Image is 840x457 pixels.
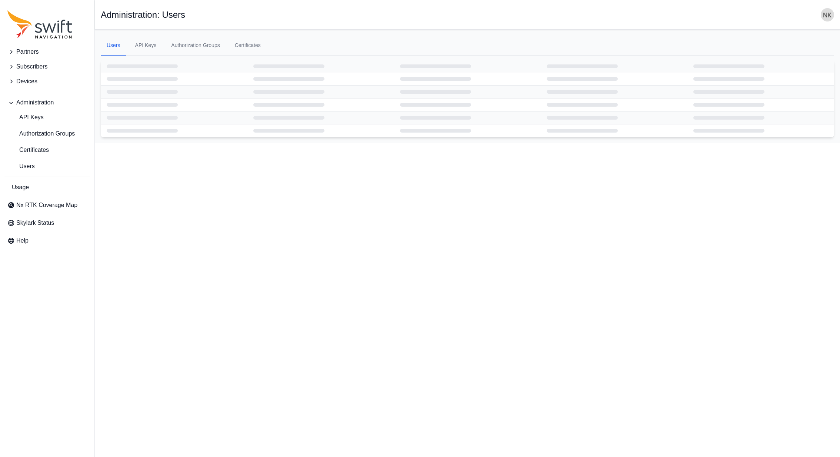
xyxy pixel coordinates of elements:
[4,216,90,230] a: Skylark Status
[4,74,90,89] button: Devices
[4,198,90,213] a: Nx RTK Coverage Map
[16,77,37,86] span: Devices
[4,44,90,59] button: Partners
[4,233,90,248] a: Help
[101,10,185,19] h1: Administration: Users
[7,129,75,138] span: Authorization Groups
[16,47,39,56] span: Partners
[4,143,90,157] a: Certificates
[16,201,77,210] span: Nx RTK Coverage Map
[7,113,44,122] span: API Keys
[4,59,90,74] button: Subscribers
[821,8,834,21] img: user photo
[129,36,163,56] a: API Keys
[4,126,90,141] a: Authorization Groups
[4,159,90,174] a: Users
[7,162,35,171] span: Users
[4,110,90,125] a: API Keys
[229,36,267,56] a: Certificates
[165,36,226,56] a: Authorization Groups
[7,146,49,154] span: Certificates
[4,180,90,195] a: Usage
[16,98,54,107] span: Administration
[12,183,29,192] span: Usage
[16,236,29,245] span: Help
[101,36,126,56] a: Users
[16,219,54,227] span: Skylark Status
[4,95,90,110] button: Administration
[16,62,47,71] span: Subscribers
